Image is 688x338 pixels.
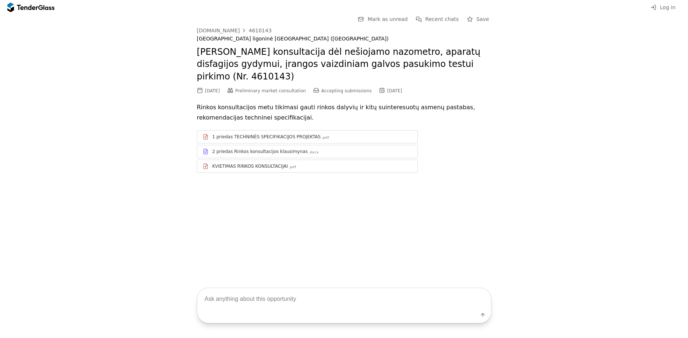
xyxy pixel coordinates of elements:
div: [DOMAIN_NAME] [197,28,240,33]
div: 1 priedas TECHNINĖS SPECIFIKACIJOS PROJEKTAS [212,134,321,140]
h2: [PERSON_NAME] konsultacija dėl nešiojamo nazometro, aparatų disfagijos gydymui, įrangos vaizdinia... [197,46,491,83]
span: Mark as unread [368,16,408,22]
div: .pdf [289,165,296,170]
div: [DATE] [387,88,402,93]
p: Rinkos konsultacijos metu tikimasi gauti rinkos dalyvių ir kitų suinteresuotų asmenų pastabas, re... [197,102,491,123]
button: Mark as unread [356,15,410,24]
div: .docx [308,150,319,155]
span: Save [476,16,489,22]
span: Preliminary market consultation [235,88,306,93]
div: [GEOGRAPHIC_DATA] ligoninė [GEOGRAPHIC_DATA] ([GEOGRAPHIC_DATA]) [197,36,491,42]
button: Save [465,15,491,24]
div: .pdf [321,135,329,140]
div: 4610143 [248,28,271,33]
a: [DOMAIN_NAME]4610143 [197,28,272,33]
span: Log in [660,4,675,10]
button: Log in [648,3,678,12]
span: Accepting submissions [321,88,372,93]
span: Recent chats [425,16,459,22]
div: 2 priedas Rinkos konsultacijos klausimynas [212,149,308,154]
a: 2 priedas Rinkos konsultacijos klausimynas.docx [197,145,418,158]
div: [DATE] [205,88,220,93]
a: KVIETIMAS RINKOS KONSULTACIJAI.pdf [197,160,418,173]
div: KVIETIMAS RINKOS KONSULTACIJAI [212,163,288,169]
a: 1 priedas TECHNINĖS SPECIFIKACIJOS PROJEKTAS.pdf [197,130,418,143]
button: Recent chats [413,15,461,24]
